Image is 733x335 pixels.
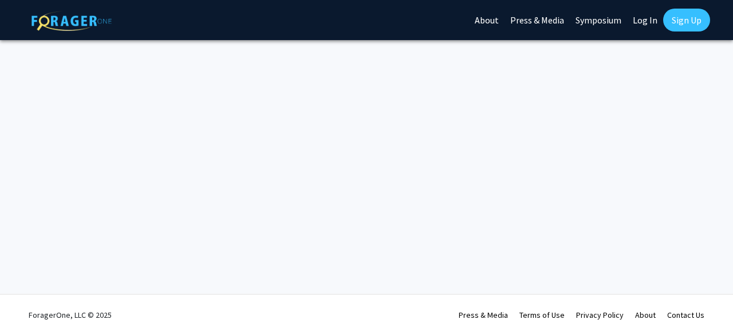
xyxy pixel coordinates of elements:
img: ForagerOne Logo [31,11,112,31]
a: Terms of Use [519,310,565,320]
a: Press & Media [459,310,508,320]
a: Sign Up [663,9,710,31]
a: Contact Us [667,310,704,320]
a: Privacy Policy [576,310,624,320]
a: About [635,310,656,320]
div: ForagerOne, LLC © 2025 [29,295,112,335]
